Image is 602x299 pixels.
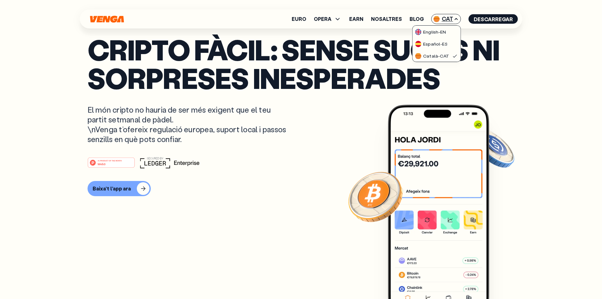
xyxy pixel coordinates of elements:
[347,168,404,225] img: Bitcoin
[314,15,342,23] span: OPERA
[415,41,421,47] img: flag-es
[415,53,421,59] img: flag-cat
[469,14,518,24] button: Descarregar
[89,16,125,23] svg: Inici
[371,16,402,22] a: Nosaltres
[415,41,447,47] div: Español - ES
[415,29,446,35] div: English - EN
[412,50,460,62] a: flag-catCatalà-CAT
[412,26,460,38] a: flag-ukEnglish-EN
[292,16,306,22] a: Euro
[410,16,424,22] a: Blog
[470,125,516,171] img: USDC coin
[415,53,449,59] div: Català - CAT
[88,35,515,92] p: Cripto fàcil: sense suors ni sorpreses inesperades
[314,16,331,22] span: OPERA
[98,160,122,162] tspan: #1 PRODUCT OF THE MONTH
[88,181,515,196] a: Baixa't l'app ara
[415,29,421,35] img: flag-uk
[88,161,135,169] a: #1 PRODUCT OF THE MONTHWeb3
[88,105,287,144] p: El món cripto no hauria de ser més exigent que el teu partit setmanal de pàdel. \nVenga t’ofereix...
[434,16,440,22] img: flag-cat
[88,181,151,196] button: Baixa't l'app ara
[97,162,105,165] tspan: Web3
[349,16,363,22] a: Earn
[412,38,460,50] a: flag-esEspañol-ES
[93,185,131,192] div: Baixa't l'app ara
[431,14,461,24] span: CAT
